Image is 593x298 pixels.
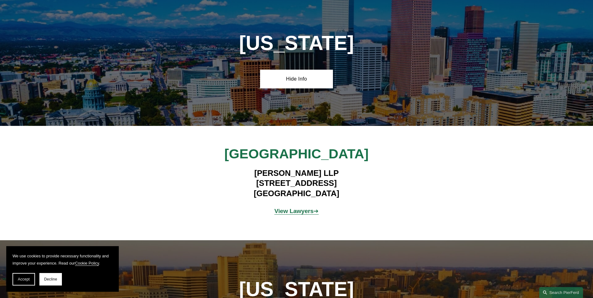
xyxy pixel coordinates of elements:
[205,32,388,55] h1: [US_STATE]
[205,168,388,198] h4: [PERSON_NAME] LLP [STREET_ADDRESS] [GEOGRAPHIC_DATA]
[13,273,35,286] button: Accept
[75,261,99,266] a: Cookie Policy
[539,287,583,298] a: Search this site
[274,208,314,214] strong: View Lawyers
[6,246,119,292] section: Cookie banner
[224,146,369,161] span: [GEOGRAPHIC_DATA]
[18,277,30,281] span: Accept
[274,208,319,214] span: ➔
[274,208,319,214] a: View Lawyers➔
[44,277,57,281] span: Decline
[39,273,62,286] button: Decline
[13,252,113,267] p: We use cookies to provide necessary functionality and improve your experience. Read our .
[260,70,333,88] a: Hide Info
